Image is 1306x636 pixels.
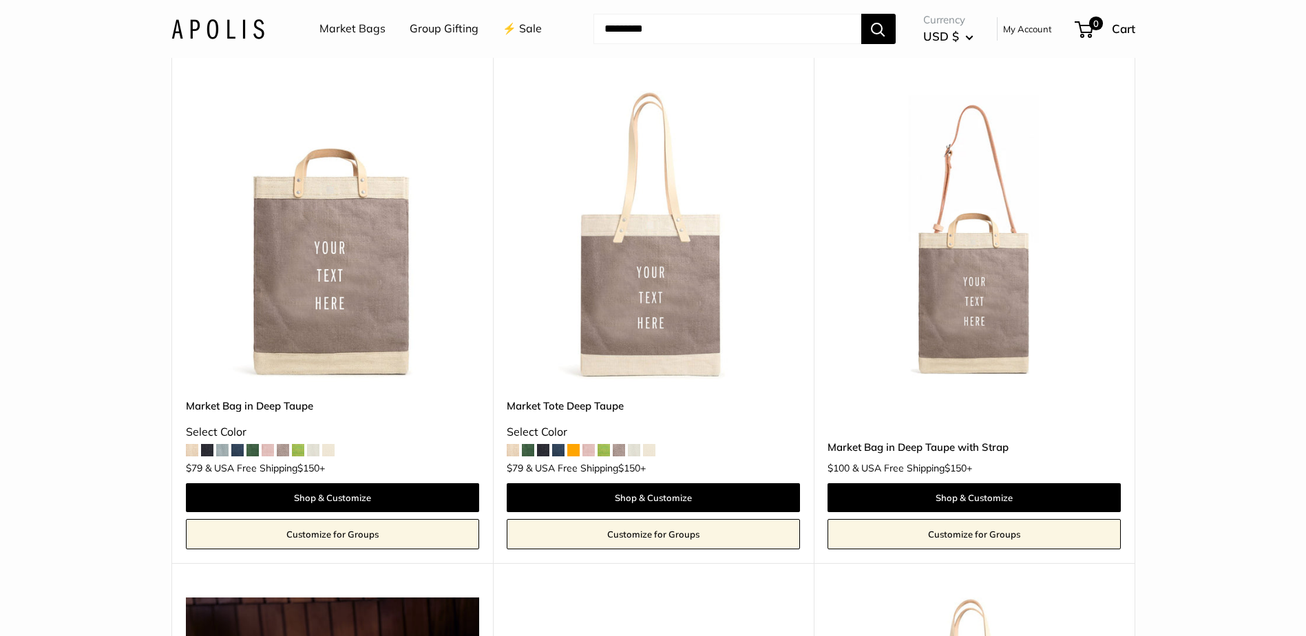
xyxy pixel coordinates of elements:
a: Group Gifting [410,19,478,39]
span: $79 [186,462,202,474]
span: & USA Free Shipping + [205,463,325,473]
span: $150 [297,462,319,474]
a: 0 Cart [1076,18,1135,40]
div: Select Color [186,422,479,443]
a: Customize for Groups [828,519,1121,549]
img: Market Bag in Deep Taupe [186,91,479,384]
a: Shop & Customize [507,483,800,512]
a: Market Bags [319,19,386,39]
a: Market Bag in Deep TaupeMarket Bag in Deep Taupe [186,91,479,384]
input: Search... [593,14,861,44]
span: Cart [1112,21,1135,36]
span: $150 [945,462,967,474]
a: Market Bag in Deep Taupe with Strap [828,439,1121,455]
a: Customize for Groups [507,519,800,549]
div: Select Color [507,422,800,443]
span: $100 [828,462,850,474]
span: 0 [1088,17,1102,30]
a: ⚡️ Sale [503,19,542,39]
button: USD $ [923,25,973,47]
a: Customize for Groups [186,519,479,549]
a: Market Bag in Deep Taupe with StrapMarket Bag in Deep Taupe with Strap [828,91,1121,384]
span: & USA Free Shipping + [526,463,646,473]
span: USD $ [923,29,959,43]
a: Shop & Customize [828,483,1121,512]
a: Market Tote Deep Taupe [507,398,800,414]
a: Market Bag in Deep Taupe [186,398,479,414]
a: Shop & Customize [186,483,479,512]
img: Apolis [171,19,264,39]
button: Search [861,14,896,44]
span: $79 [507,462,523,474]
img: Market Tote Deep Taupe [507,91,800,384]
span: Currency [923,10,973,30]
a: My Account [1003,21,1052,37]
span: $150 [618,462,640,474]
img: Market Bag in Deep Taupe with Strap [828,91,1121,384]
span: & USA Free Shipping + [852,463,972,473]
a: Market Tote Deep TaupeMarket Tote Deep Taupe [507,91,800,384]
